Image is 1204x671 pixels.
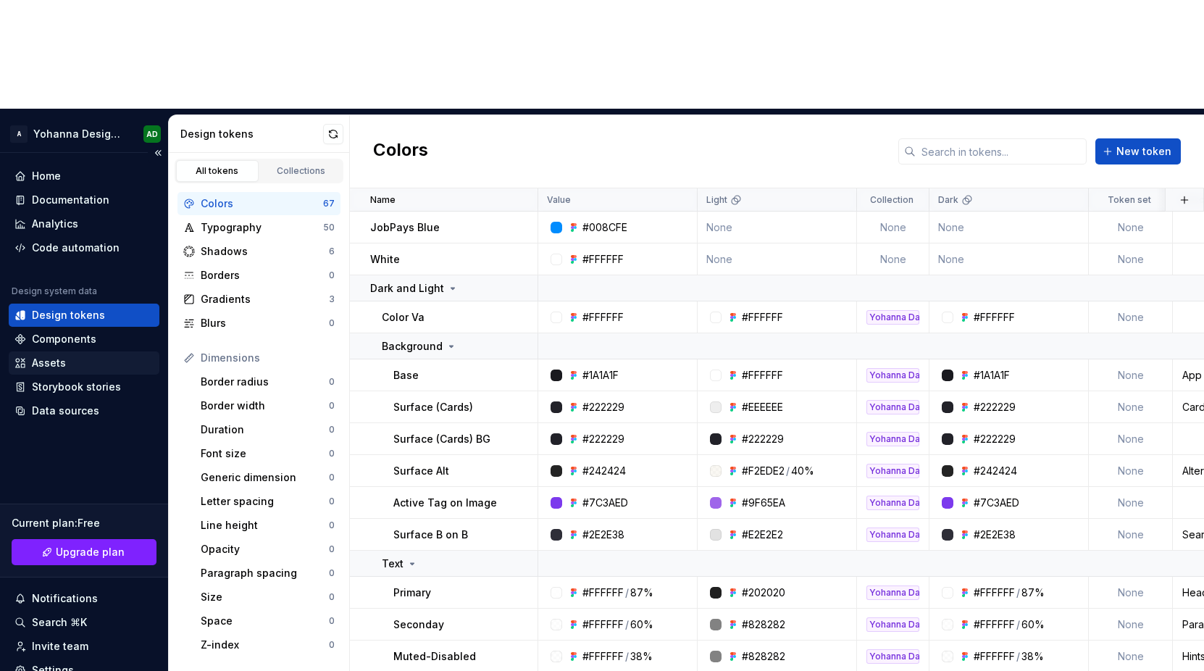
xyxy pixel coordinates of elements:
div: 0 [329,448,335,459]
td: None [857,243,929,275]
a: Blurs0 [177,312,340,335]
div: Duration [201,422,329,437]
div: Yohanna Dark M [866,528,919,542]
td: None [1089,391,1173,423]
div: #1A1A1F [974,368,1010,383]
a: Opacity0 [195,538,340,561]
div: AD [146,128,158,140]
td: None [1089,519,1173,551]
button: Notifications [9,587,159,610]
div: #7C3AED [974,496,1019,510]
div: Gradients [201,292,329,307]
p: Background [382,339,443,354]
a: Borders0 [177,264,340,287]
div: #008CFE [582,220,627,235]
div: Yohanna Dark M [866,310,919,325]
p: Muted-Disabled [393,649,476,664]
div: 0 [329,317,335,329]
a: Components [9,328,159,351]
a: Generic dimension0 [195,466,340,489]
div: 6 [329,246,335,257]
div: 50 [323,222,335,233]
a: Assets [9,351,159,375]
div: Dimensions [201,351,335,365]
div: #222229 [582,400,624,414]
p: Token set [1108,194,1151,206]
a: Invite team [9,635,159,658]
div: Design tokens [180,127,323,141]
div: / [625,585,629,600]
div: Generic dimension [201,470,329,485]
div: #2E2E38 [582,528,624,542]
a: Shadows6 [177,240,340,263]
div: Current plan : Free [12,516,156,530]
td: None [929,243,1089,275]
span: Upgrade plan [56,545,125,559]
p: Base [393,368,419,383]
button: AYohanna Design SystemAD [3,118,165,149]
div: #E2E2E2 [742,528,783,542]
div: Invite team [32,639,88,654]
div: 0 [329,520,335,531]
a: Typography50 [177,216,340,239]
div: Blurs [201,316,329,330]
div: #9F65EA [742,496,785,510]
div: 0 [329,496,335,507]
div: Border radius [201,375,329,389]
a: Design tokens [9,304,159,327]
div: Design tokens [32,308,105,322]
a: Storybook stories [9,375,159,399]
div: Yohanna Dark M [866,649,919,664]
div: 0 [329,424,335,435]
div: Assets [32,356,66,370]
div: / [625,649,629,664]
div: 0 [329,472,335,483]
div: #FFFFFF [582,585,624,600]
p: Dark and Light [370,281,444,296]
a: Data sources [9,399,159,422]
div: #FFFFFF [974,649,1015,664]
td: None [1089,455,1173,487]
p: Collection [870,194,914,206]
div: #242424 [974,464,1017,478]
td: None [1089,301,1173,333]
td: None [1089,423,1173,455]
a: Border width0 [195,394,340,417]
div: Border width [201,399,329,413]
div: Yohanna Dark M [866,464,919,478]
div: Storybook stories [32,380,121,394]
a: Letter spacing0 [195,490,340,513]
input: Search in tokens... [916,138,1087,164]
div: #222229 [582,432,624,446]
div: #FFFFFF [974,310,1015,325]
div: Data sources [32,404,99,418]
p: Surface (Cards) BG [393,432,490,446]
div: #242424 [582,464,626,478]
div: Borders [201,268,329,283]
td: None [1089,243,1173,275]
td: None [857,212,929,243]
td: None [698,212,857,243]
a: Border radius0 [195,370,340,393]
div: Shadows [201,244,329,259]
p: Surface Alt [393,464,449,478]
a: Colors67 [177,192,340,215]
div: Yohanna Dark M [866,368,919,383]
div: 60% [630,617,653,632]
a: Analytics [9,212,159,236]
td: None [929,212,1089,243]
div: #222229 [974,400,1016,414]
div: Collections [265,165,338,177]
div: Opacity [201,542,329,557]
a: Duration0 [195,418,340,441]
div: A [10,125,28,143]
a: Size0 [195,585,340,609]
div: Paragraph spacing [201,566,329,580]
div: #202020 [742,585,785,600]
div: #FFFFFF [582,310,624,325]
td: None [1089,212,1173,243]
a: Upgrade plan [12,539,156,565]
div: #F2EDE2 [742,464,785,478]
div: #1A1A1F [582,368,619,383]
div: 40% [791,464,814,478]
